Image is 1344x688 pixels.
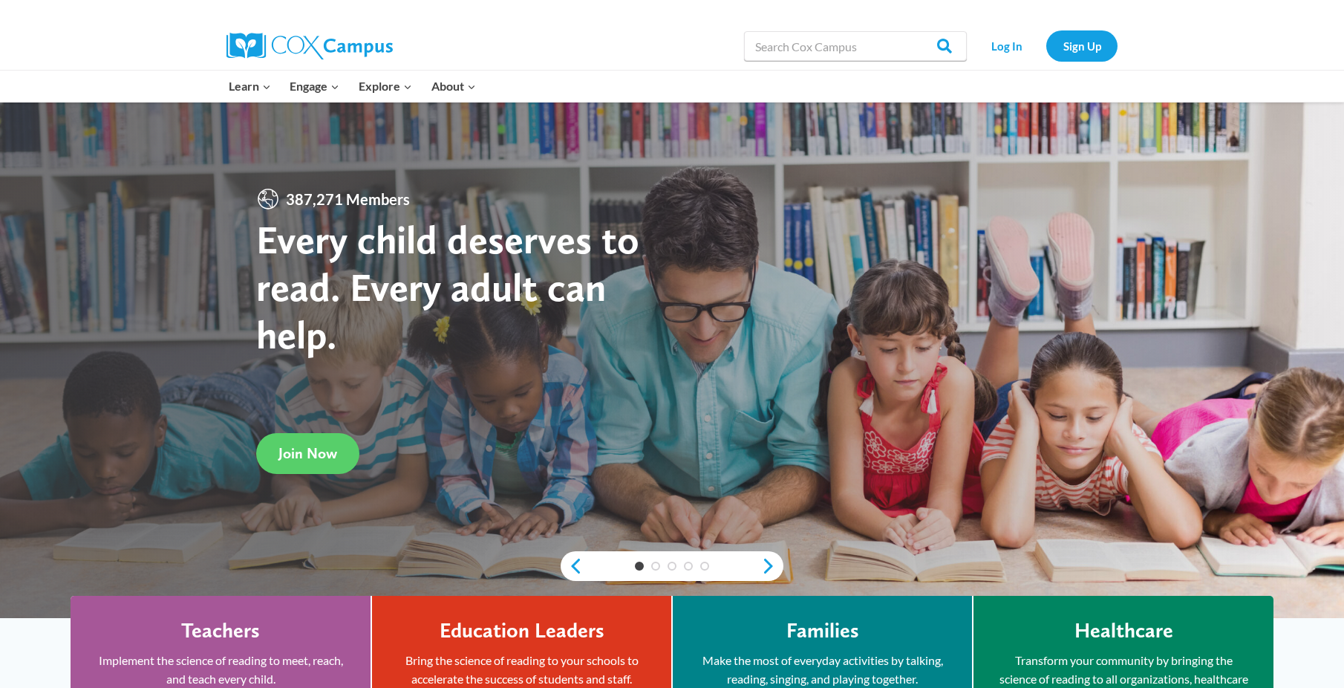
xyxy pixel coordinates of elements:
span: Engage [290,77,339,96]
div: content slider buttons [561,551,783,581]
h4: Teachers [181,618,260,643]
a: Sign Up [1046,30,1118,61]
nav: Primary Navigation [219,71,485,102]
a: Log In [974,30,1039,61]
a: 2 [651,562,660,571]
h4: Education Leaders [440,618,604,643]
a: Join Now [256,433,359,474]
span: 387,271 Members [280,187,416,211]
strong: Every child deserves to read. Every adult can help. [256,215,639,357]
span: About [431,77,476,96]
h4: Families [786,618,859,643]
span: Join Now [278,444,337,462]
a: 5 [700,562,709,571]
nav: Secondary Navigation [974,30,1118,61]
a: 3 [668,562,676,571]
a: 4 [684,562,693,571]
h4: Healthcare [1074,618,1173,643]
img: Cox Campus [226,33,393,59]
a: previous [561,557,583,575]
span: Explore [359,77,412,96]
input: Search Cox Campus [744,31,967,61]
span: Learn [229,77,271,96]
a: 1 [635,562,644,571]
a: next [761,557,783,575]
